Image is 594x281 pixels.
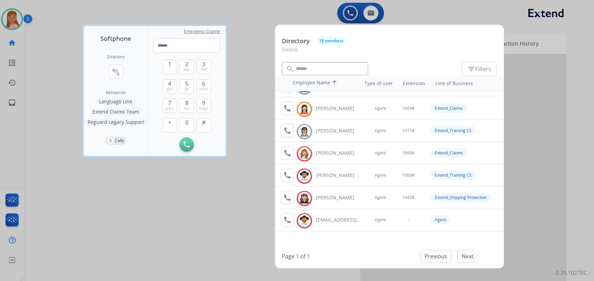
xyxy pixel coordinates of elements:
span: 8 [185,99,188,107]
button: 8tuv [179,98,194,113]
span: Agent [375,217,386,223]
span: Agent [375,106,386,111]
div: Agent [431,215,450,224]
span: - [408,217,409,223]
span: 6 [202,80,205,88]
div: Extend_Training CS [431,126,476,135]
img: avatar [299,193,309,204]
div: Extend_Claims [431,148,467,157]
th: Type of user [355,77,396,90]
div: [EMAIL_ADDRESS][DOMAIN_NAME] [316,216,362,223]
span: 1068# [402,150,415,156]
img: avatar [299,171,309,182]
button: Reguard Legacy Support [84,118,147,126]
div: Extend_Training CS [431,171,476,180]
span: wxyz [199,106,208,111]
button: Extend Claims Team [89,108,143,116]
span: 1071# [402,128,415,133]
span: 5 [185,80,188,88]
span: 1063# [402,106,415,111]
mat-icon: call [283,149,291,157]
mat-icon: call [283,194,291,202]
span: tuv [184,106,190,111]
span: 2 [185,60,188,68]
span: 1 [168,60,171,68]
span: 1069# [402,173,415,178]
button: 6mno [197,79,211,94]
mat-icon: connect_without_contact [112,68,120,76]
span: Resources [106,90,126,95]
div: [PERSON_NAME] [316,127,362,134]
span: Softphone [100,34,131,43]
button: 5jkl [179,79,194,94]
img: avatar [299,104,309,115]
button: Filters [461,62,497,76]
p: Page [282,252,295,260]
button: 9wxyz [197,98,211,113]
div: [PERSON_NAME] [316,105,362,112]
span: Agent [375,195,386,200]
img: call-button [184,141,190,148]
span: 4 [168,80,171,88]
span: Agent [375,173,386,178]
mat-icon: filter_list [467,65,475,73]
button: 3def [197,60,211,74]
span: 1047# [402,195,415,200]
button: 0 [179,118,194,132]
span: jkl [185,86,189,92]
button: # [197,118,211,132]
th: Employee Name [289,76,351,91]
th: Extension [399,77,429,90]
span: # [202,118,206,127]
button: 1 [163,60,177,74]
mat-icon: call [283,104,291,113]
p: 0 [108,138,113,144]
p: Directory [282,36,310,46]
mat-icon: call [283,216,291,224]
h2: Directory [107,54,125,60]
p: 0.20.1027RC [556,269,587,277]
button: 0Calls [106,137,126,145]
span: def [201,67,207,72]
span: 3 [202,60,205,68]
span: + [168,118,171,127]
button: 7pqrs [163,98,177,113]
img: avatar [299,215,309,226]
div: Extend_Claims [431,104,467,113]
mat-icon: search [286,65,294,73]
button: + [163,118,177,132]
span: mno [199,86,208,92]
span: 0 [185,118,188,127]
mat-icon: call [283,171,291,179]
th: Line of Business [432,77,500,90]
span: Agent [375,150,386,156]
span: ghi [167,86,173,92]
div: [PERSON_NAME] [316,172,362,179]
div: [PERSON_NAME] [316,150,362,156]
span: abc [183,67,190,72]
button: 2abc [179,60,194,74]
p: Extend [282,46,497,59]
button: Language Line [96,97,136,106]
span: pqrs [165,106,174,111]
span: Agent [375,128,386,133]
p: of [300,252,306,260]
button: 18 members [317,36,346,46]
span: 9 [202,99,205,107]
span: 7 [168,99,171,107]
button: 4ghi [163,79,177,94]
div: [PERSON_NAME] [316,194,362,201]
span: Emergency Dialing [184,29,220,34]
p: Calls [115,138,124,144]
span: Filters [467,65,491,73]
mat-icon: call [283,127,291,135]
mat-icon: arrow_upward [330,79,339,87]
div: Extend_Shipping Protection [431,193,491,202]
img: avatar [299,149,309,159]
img: avatar [299,126,309,137]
